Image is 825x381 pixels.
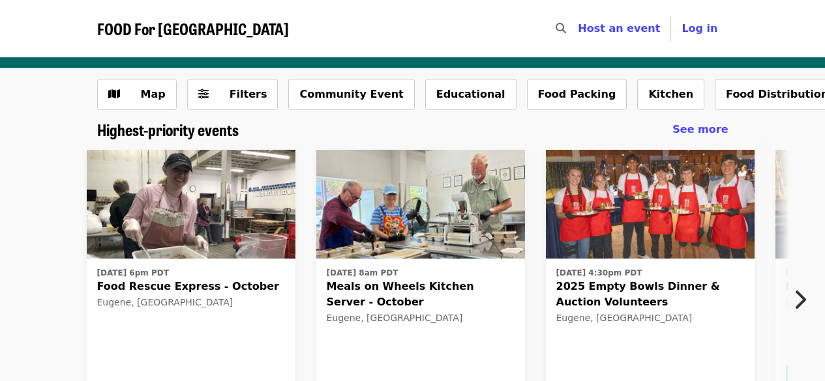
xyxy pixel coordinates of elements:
[97,297,285,308] div: Eugene, [GEOGRAPHIC_DATA]
[782,281,825,318] button: Next item
[87,150,295,259] img: Food Rescue Express - October organized by FOOD For Lane County
[672,123,728,135] span: See more
[327,267,398,279] time: [DATE] 8am PDT
[97,120,239,139] a: Highest-priority events
[556,267,642,279] time: [DATE] 4:30pm PDT
[108,88,120,100] i: map icon
[556,279,744,310] span: 2025 Empty Bowls Dinner & Auction Volunteers
[682,22,717,35] span: Log in
[87,120,739,139] div: Highest-priority events
[97,118,239,141] span: Highest-priority events
[556,22,566,35] i: search icon
[546,150,755,259] img: 2025 Empty Bowls Dinner & Auction Volunteers organized by FOOD For Lane County
[793,287,806,312] i: chevron-right icon
[327,313,515,324] div: Eugene, [GEOGRAPHIC_DATA]
[141,88,166,100] span: Map
[671,16,728,42] button: Log in
[672,122,728,137] a: See more
[574,13,584,44] input: Search
[187,79,278,110] button: Filters (0 selected)
[316,150,525,259] img: Meals on Wheels Kitchen Server - October organized by FOOD For Lane County
[578,22,660,35] a: Host an event
[97,279,285,294] span: Food Rescue Express - October
[527,79,627,110] button: Food Packing
[230,88,267,100] span: Filters
[198,88,209,100] i: sliders-h icon
[327,279,515,310] span: Meals on Wheels Kitchen Server - October
[97,20,289,38] a: FOOD For [GEOGRAPHIC_DATA]
[556,313,744,324] div: Eugene, [GEOGRAPHIC_DATA]
[97,267,169,279] time: [DATE] 6pm PDT
[425,79,517,110] button: Educational
[637,79,704,110] button: Kitchen
[288,79,414,110] button: Community Event
[97,17,289,40] span: FOOD For [GEOGRAPHIC_DATA]
[97,79,177,110] button: Show map view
